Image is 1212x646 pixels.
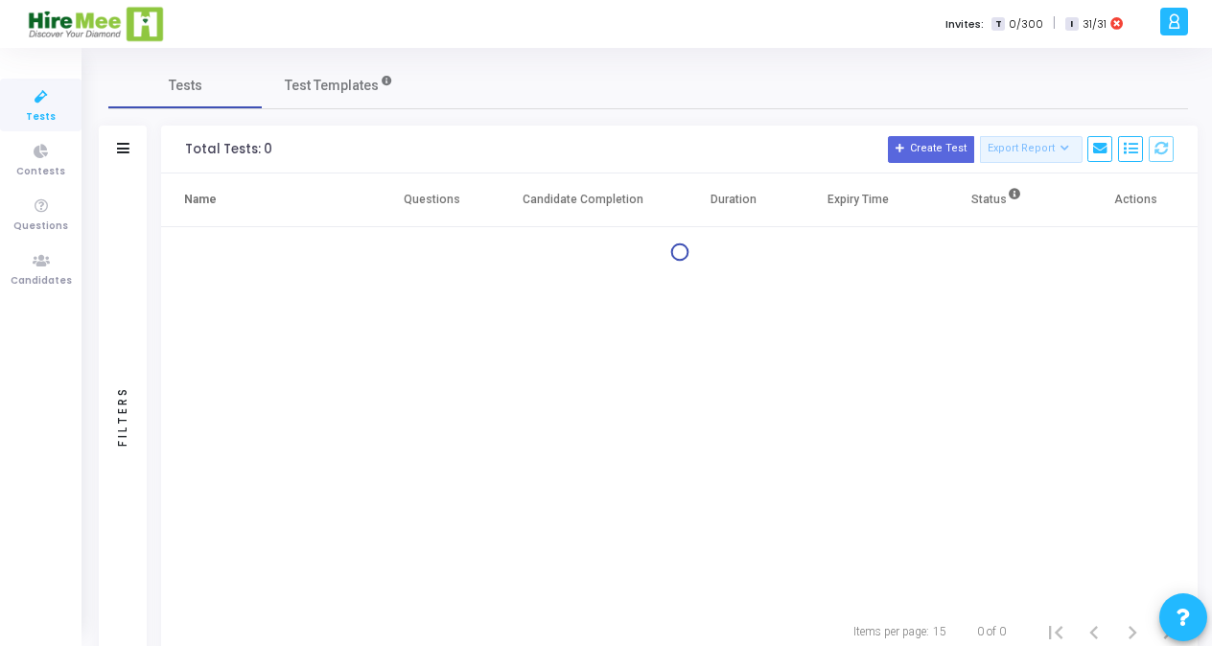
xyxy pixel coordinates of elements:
span: 31/31 [1083,16,1107,33]
span: Tests [169,76,202,96]
div: Total Tests: 0 [185,142,272,157]
th: Candidate Completion [494,173,670,227]
div: 15 [933,623,946,640]
th: Questions [369,173,494,227]
th: Name [161,173,369,227]
th: Expiry Time [796,173,921,227]
span: Questions [13,219,68,235]
button: Export Report [980,136,1083,163]
button: Create Test [888,136,974,163]
span: Test Templates [285,76,379,96]
img: logo [27,5,166,43]
th: Duration [671,173,796,227]
th: Actions [1073,173,1198,227]
div: Items per page: [853,623,929,640]
span: 0/300 [1009,16,1043,33]
span: | [1053,13,1056,34]
span: T [991,17,1004,32]
span: Tests [26,109,56,126]
label: Invites: [945,16,984,33]
span: I [1065,17,1078,32]
div: 0 of 0 [977,623,1006,640]
div: Filters [114,311,131,521]
th: Status [921,173,1073,227]
span: Contests [16,164,65,180]
span: Candidates [11,273,72,289]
